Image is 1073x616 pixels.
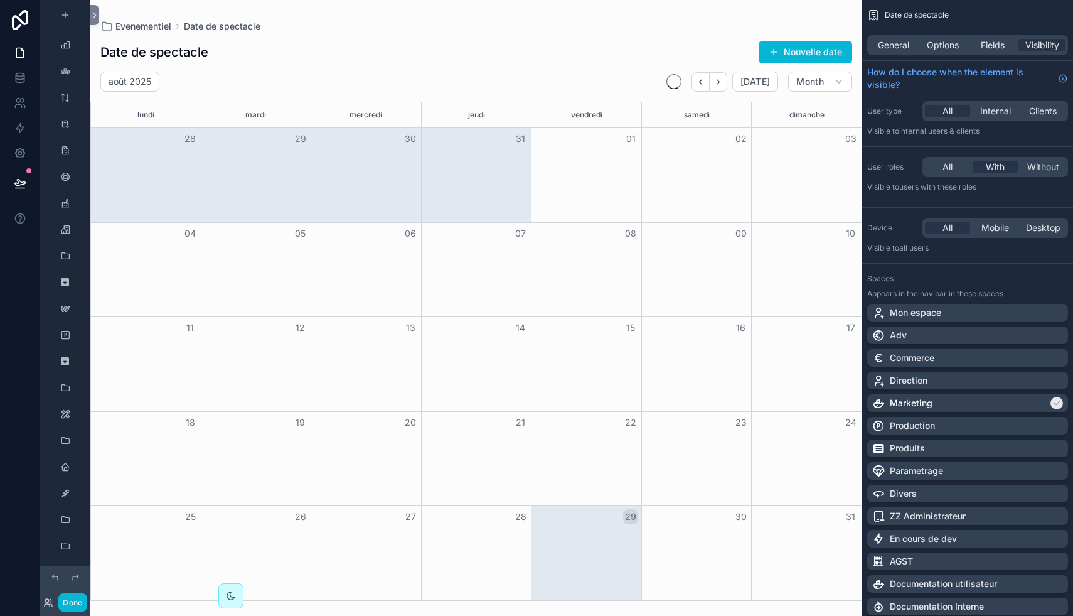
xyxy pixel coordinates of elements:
button: 28 [513,509,528,524]
a: How do I choose when the element is visible? [867,66,1068,91]
span: How do I choose when the element is visible? [867,66,1053,91]
button: 11 [183,320,198,335]
span: Without [1027,161,1059,173]
button: 01 [623,131,638,146]
button: Done [58,593,87,612]
button: 30 [403,131,418,146]
button: 06 [403,226,418,241]
button: 21 [513,415,528,430]
p: Documentation utilisateur [890,578,997,590]
button: 29 [293,131,308,146]
button: 17 [843,320,858,335]
p: Mon espace [890,306,941,319]
button: 28 [183,131,198,146]
p: Adv [890,329,907,342]
button: 31 [843,509,858,524]
p: AGST [890,555,913,568]
p: ZZ Administrateur [890,510,966,522]
button: 12 [293,320,308,335]
span: Options [927,39,959,51]
button: 03 [843,131,858,146]
button: 02 [734,131,749,146]
label: Device [867,223,917,233]
button: 22 [623,415,638,430]
span: General [878,39,909,51]
button: 15 [623,320,638,335]
p: Direction [890,374,927,387]
button: 30 [734,509,749,524]
button: 18 [183,415,198,430]
button: 14 [513,320,528,335]
label: Spaces [867,274,894,284]
button: 20 [403,415,418,430]
span: Mobile [981,222,1009,234]
p: En cours de dev [890,532,957,545]
p: Parametrage [890,465,943,477]
button: 09 [734,226,749,241]
button: 07 [513,226,528,241]
button: 13 [403,320,418,335]
button: 19 [293,415,308,430]
label: User type [867,106,917,116]
button: 04 [183,226,198,241]
button: 23 [734,415,749,430]
span: Desktop [1026,222,1060,234]
span: With [986,161,1005,173]
p: Visible to [867,243,1068,253]
button: 26 [293,509,308,524]
button: 31 [513,131,528,146]
p: Appears in the nav bar in these spaces [867,289,1068,299]
button: 10 [843,226,858,241]
p: Divers [890,487,917,500]
button: 25 [183,509,198,524]
span: Internal users & clients [899,126,980,136]
span: Date de spectacle [885,10,949,20]
p: Visible to [867,182,1068,192]
span: All [942,222,953,234]
p: Production [890,419,935,432]
span: Visibility [1025,39,1059,51]
button: 29 [623,509,638,524]
p: Visible to [867,126,1068,136]
span: all users [899,243,929,252]
button: 05 [293,226,308,241]
p: Marketing [890,397,932,409]
span: Fields [981,39,1005,51]
p: Commerce [890,352,934,364]
span: All [942,105,953,117]
span: Internal [980,105,1011,117]
span: All [942,161,953,173]
span: Clients [1029,105,1057,117]
span: Users with these roles [899,182,976,192]
button: 08 [623,226,638,241]
button: 16 [734,320,749,335]
button: 27 [403,509,418,524]
button: 24 [843,415,858,430]
label: User roles [867,162,917,172]
p: Produits [890,442,925,455]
